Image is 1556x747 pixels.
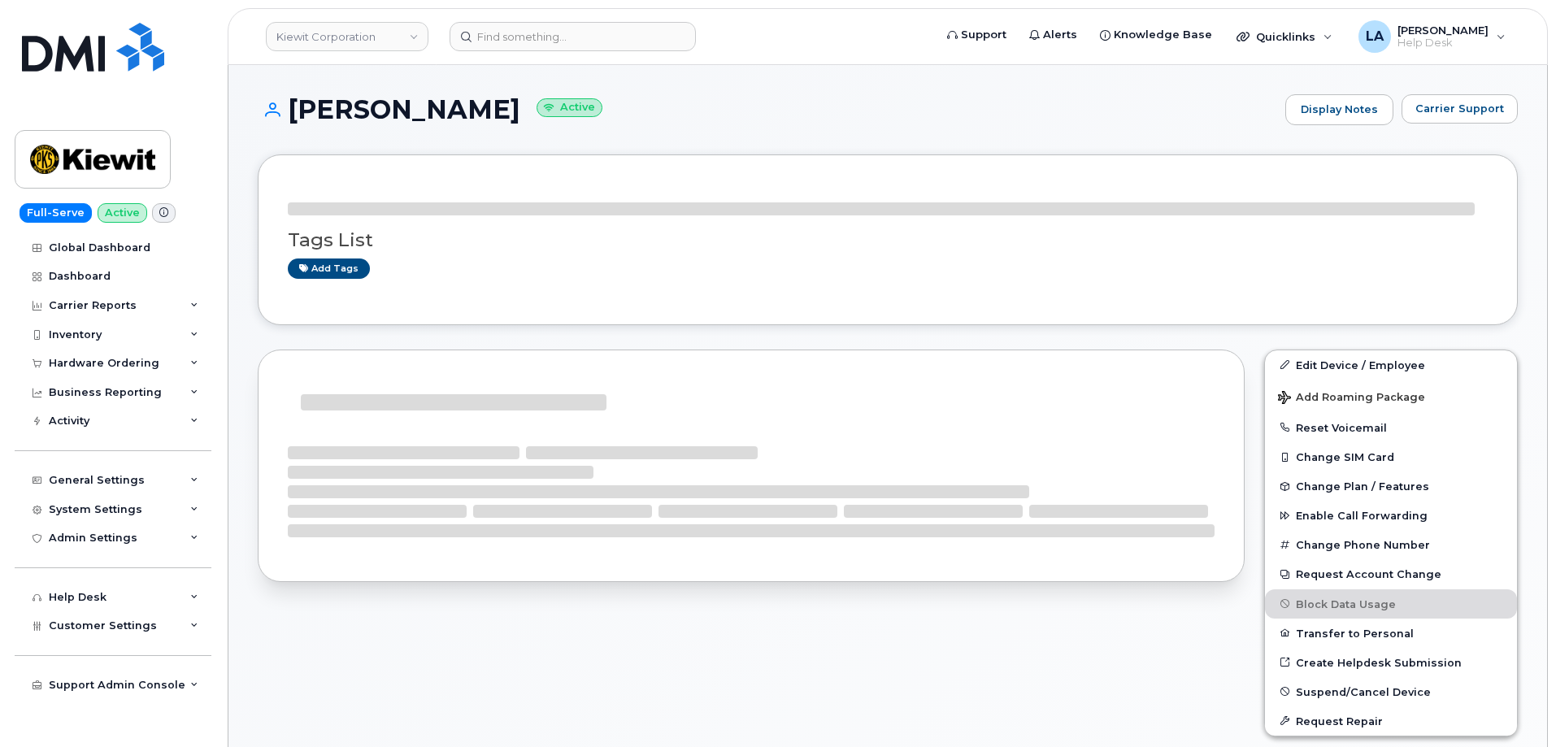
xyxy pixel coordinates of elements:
[1296,685,1431,697] span: Suspend/Cancel Device
[1285,94,1393,125] a: Display Notes
[1265,648,1517,677] a: Create Helpdesk Submission
[1265,706,1517,736] button: Request Repair
[1278,391,1425,406] span: Add Roaming Package
[1265,530,1517,559] button: Change Phone Number
[288,258,370,279] a: Add tags
[1265,413,1517,442] button: Reset Voicemail
[258,95,1277,124] h1: [PERSON_NAME]
[1265,442,1517,471] button: Change SIM Card
[537,98,602,117] small: Active
[1402,94,1518,124] button: Carrier Support
[1265,559,1517,588] button: Request Account Change
[1265,677,1517,706] button: Suspend/Cancel Device
[1265,350,1517,380] a: Edit Device / Employee
[1265,501,1517,530] button: Enable Call Forwarding
[1265,380,1517,413] button: Add Roaming Package
[1415,101,1504,116] span: Carrier Support
[1296,480,1429,493] span: Change Plan / Features
[288,230,1488,250] h3: Tags List
[1265,471,1517,501] button: Change Plan / Features
[1265,619,1517,648] button: Transfer to Personal
[1296,510,1428,522] span: Enable Call Forwarding
[1265,589,1517,619] button: Block Data Usage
